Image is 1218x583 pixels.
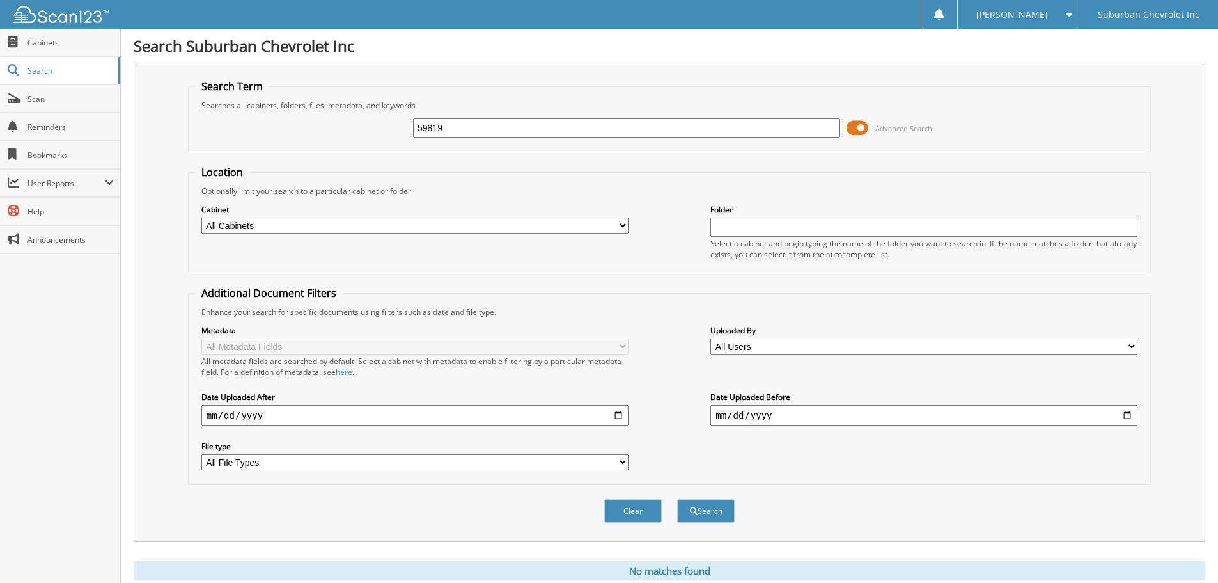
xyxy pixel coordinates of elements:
[195,165,249,179] legend: Location
[134,35,1205,56] h1: Search Suburban Chevrolet Inc
[976,11,1048,19] span: [PERSON_NAME]
[195,286,343,300] legend: Additional Document Filters
[201,405,629,426] input: start
[195,100,1144,111] div: Searches all cabinets, folders, files, metadata, and keywords
[1098,11,1199,19] span: Suburban Chevrolet Inc
[27,178,105,189] span: User Reports
[27,234,114,245] span: Announcements
[27,93,114,104] span: Scan
[134,561,1205,580] div: No matches found
[27,37,114,48] span: Cabinets
[27,150,114,161] span: Bookmarks
[201,441,629,452] label: File type
[27,122,114,132] span: Reminders
[27,206,114,217] span: Help
[201,325,629,336] label: Metadata
[604,499,662,523] button: Clear
[875,124,932,133] span: Advanced Search
[710,405,1137,426] input: end
[710,325,1137,336] label: Uploaded By
[710,204,1137,215] label: Folder
[201,392,629,403] label: Date Uploaded After
[710,392,1137,403] label: Date Uploaded Before
[195,79,269,93] legend: Search Term
[201,204,629,215] label: Cabinet
[195,186,1144,196] div: Optionally limit your search to a particular cabinet or folder
[27,65,112,76] span: Search
[336,367,352,378] a: here
[195,307,1144,317] div: Enhance your search for specific documents using filters such as date and file type.
[13,6,109,23] img: scan123-logo-white.svg
[677,499,735,523] button: Search
[201,356,629,378] div: All metadata fields are searched by default. Select a cabinet with metadata to enable filtering b...
[710,238,1137,260] div: Select a cabinet and begin typing the name of the folder you want to search in. If the name match...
